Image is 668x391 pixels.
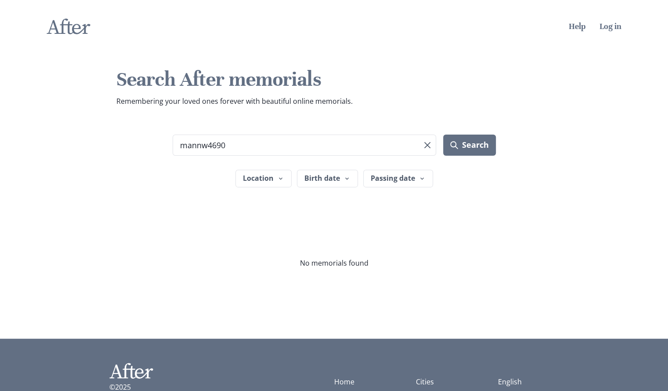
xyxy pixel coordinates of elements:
[235,170,292,187] button: Location
[498,377,522,387] a: English
[569,21,585,31] a: Help
[599,21,621,31] a: Log in
[416,377,434,387] a: Cities
[213,258,455,268] p: No memorials found
[116,96,552,106] p: Remembering your loved ones forever with beautiful online memorials.
[363,170,433,187] button: Passing date
[420,138,434,152] button: Clear search term
[334,377,354,387] a: Home
[297,170,358,187] button: Birth date
[443,135,495,156] button: Search
[173,135,437,156] input: Search term
[424,142,430,148] svg: Clear
[173,201,496,216] ul: Active filters
[116,67,552,92] h1: Search After memorials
